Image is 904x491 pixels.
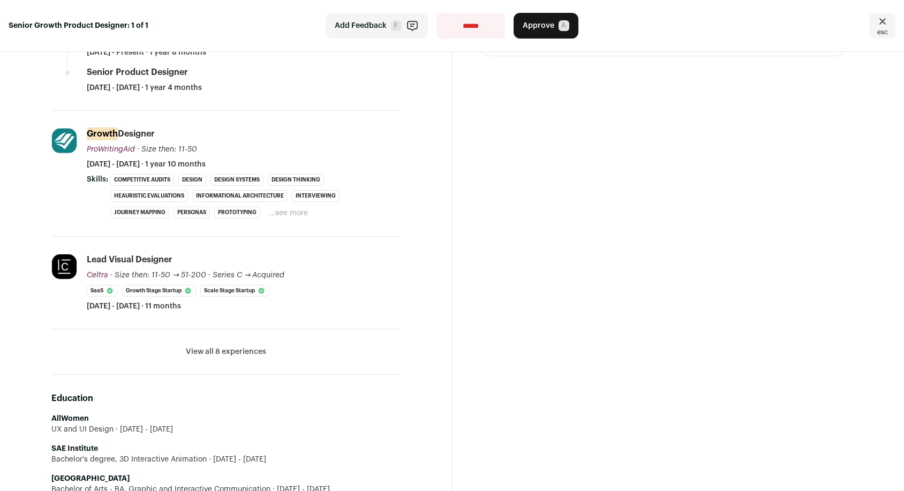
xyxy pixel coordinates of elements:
span: · Size then: 11-50 [137,146,197,153]
span: [DATE] - [DATE] [114,424,173,435]
li: Design [178,174,206,186]
span: A [559,20,569,31]
li: Scale Stage Startup [200,285,269,297]
span: Series C → Acquired [213,271,285,279]
strong: [GEOGRAPHIC_DATA] [51,475,130,482]
span: Approve [523,20,554,31]
span: [DATE] - [DATE] · 11 months [87,301,181,312]
span: Skills: [87,174,108,185]
button: Add Feedback F [326,13,428,39]
button: ...see more [269,208,308,218]
span: [DATE] - [DATE] [207,454,266,465]
strong: Senior Growth Product Designer: 1 of 1 [9,20,148,31]
strong: SAE Institute [51,445,98,452]
img: c401af95a246322c3ec485ea2e48fa917d0e71627c11c3a098f6af627ee6a429.jpg [52,254,77,279]
mark: Growth [87,127,118,140]
li: Interviewing [292,190,340,202]
a: Close [870,13,895,39]
li: Growth Stage Startup [122,285,196,297]
li: Journey Mapping [110,207,169,218]
span: [DATE] - [DATE] · 1 year 4 months [87,82,202,93]
span: ProWritingAid [87,146,135,153]
button: View all 8 experiences [186,346,266,357]
div: Bachelor's degree, 3D Interactive Animation [51,454,400,465]
li: Design Systems [210,174,263,186]
li: Design Thinking [268,174,324,186]
span: F [391,20,402,31]
li: Competitive Audits [110,174,174,186]
span: · Size then: 11-50 → 51-200 [110,271,206,279]
li: Heauristic evaluations [110,190,188,202]
strong: AllWomen [51,415,89,422]
span: Celtra [87,271,108,279]
li: Informational Architecture [192,190,288,202]
img: 6eb1c130bd2bfe8d05c0b5b91554cda354beceff170d5b373f4c3ac3d6b83b66.png [52,129,77,153]
h2: Education [51,392,400,405]
div: Senior Product Designer [87,66,188,78]
div: Lead Visual Designer [87,254,172,266]
div: Designer [87,128,155,140]
div: UX and UI Design [51,424,400,435]
li: SaaS [87,285,118,297]
button: Approve A [514,13,578,39]
span: Add Feedback [335,20,387,31]
span: [DATE] - [DATE] · 1 year 10 months [87,159,206,170]
span: · [208,270,210,281]
span: esc [877,28,888,36]
span: [DATE] - Present · 1 year 8 months [87,47,206,58]
li: Personas [174,207,210,218]
li: Prototyping [214,207,260,218]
